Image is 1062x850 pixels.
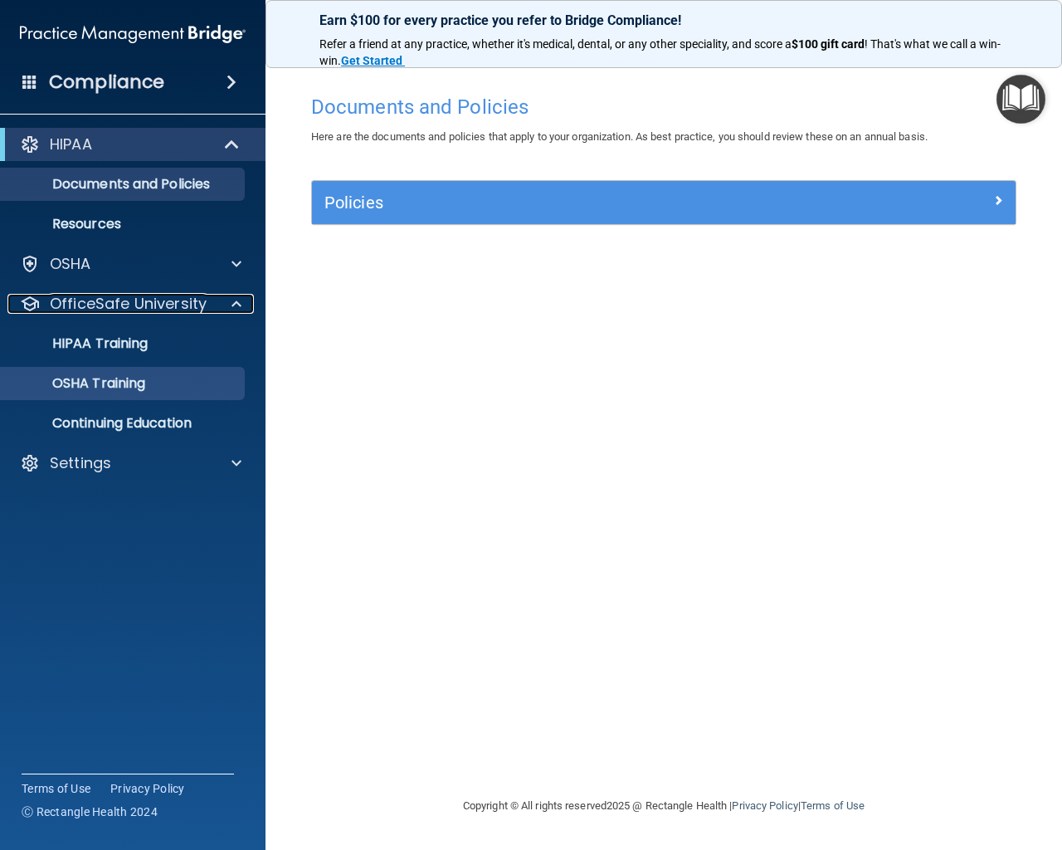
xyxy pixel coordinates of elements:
div: Copyright © All rights reserved 2025 @ Rectangle Health | | [361,779,967,833]
button: Open Resource Center [996,75,1045,124]
span: Ⓒ Rectangle Health 2024 [22,804,158,820]
a: Settings [20,453,241,473]
p: OSHA Training [11,375,145,392]
p: Documents and Policies [11,176,237,193]
p: OfficeSafe University [50,294,207,314]
a: OfficeSafe University [20,294,241,314]
a: Terms of Use [22,780,90,797]
a: OSHA [20,254,241,274]
a: Policies [324,189,1003,216]
h4: Compliance [49,71,164,94]
span: Refer a friend at any practice, whether it's medical, dental, or any other speciality, and score a [319,37,792,51]
span: Here are the documents and policies that apply to your organization. As best practice, you should... [311,130,928,143]
a: HIPAA [20,134,241,154]
p: Earn $100 for every practice you refer to Bridge Compliance! [319,12,1008,28]
p: OSHA [50,254,91,274]
strong: $100 gift card [792,37,865,51]
a: Get Started [341,54,405,67]
p: HIPAA Training [11,335,148,352]
a: Privacy Policy [732,799,797,812]
a: Terms of Use [801,799,865,812]
h5: Policies [324,193,827,212]
h4: Documents and Policies [311,96,1016,118]
p: HIPAA [50,134,92,154]
span: ! That's what we call a win-win. [319,37,1001,67]
p: Settings [50,453,111,473]
strong: Get Started [341,54,402,67]
a: Privacy Policy [110,780,185,797]
img: PMB logo [20,17,246,51]
p: Continuing Education [11,415,237,432]
p: Resources [11,216,237,232]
